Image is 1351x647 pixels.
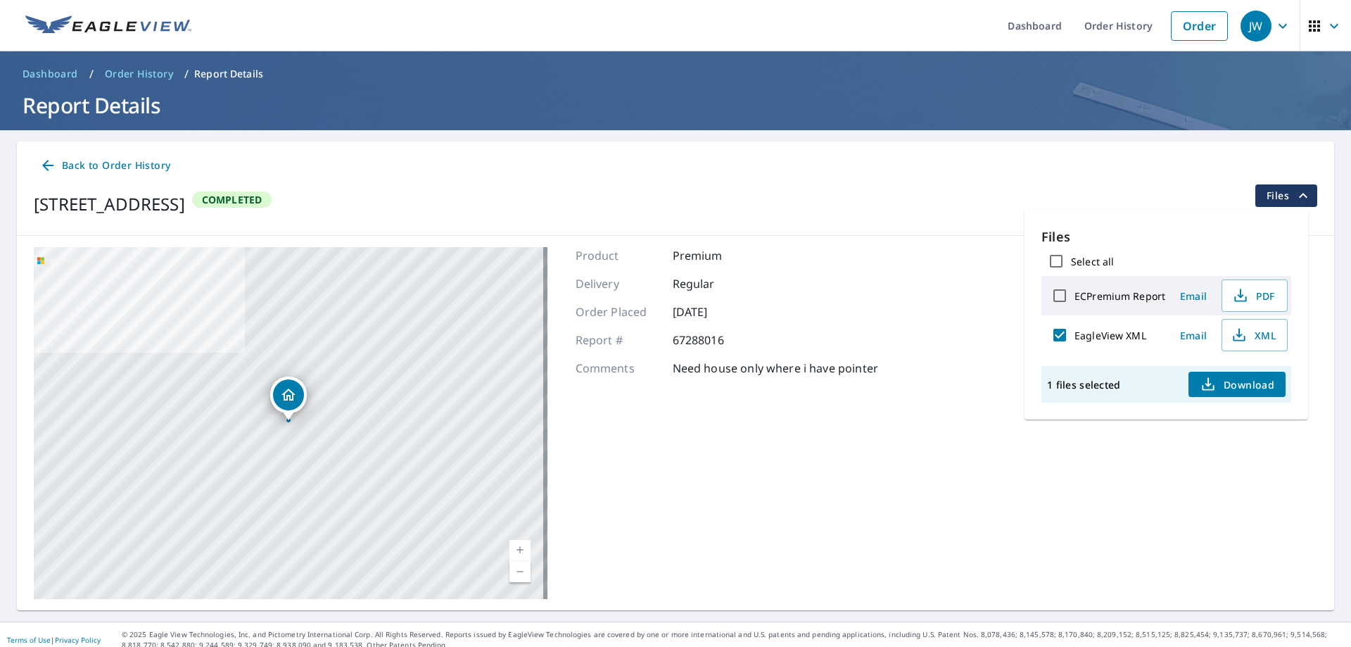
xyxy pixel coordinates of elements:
p: | [7,636,101,644]
p: Product [576,247,660,264]
p: Comments [576,360,660,377]
a: Back to Order History [34,153,176,179]
a: Order History [99,63,179,85]
span: Download [1200,376,1274,393]
h1: Report Details [17,91,1334,120]
span: Back to Order History [39,157,170,175]
p: Order Placed [576,303,660,320]
span: PDF [1231,287,1276,304]
button: filesDropdownBtn-67288016 [1255,184,1317,207]
div: Dropped pin, building 1, Residential property, 2492 S 600 E Wolcottville, IN 46795 [270,377,307,420]
label: Select all [1071,255,1114,268]
nav: breadcrumb [17,63,1334,85]
span: XML [1231,327,1276,344]
div: JW [1241,11,1271,42]
a: Order [1171,11,1228,41]
label: EagleView XML [1074,329,1146,342]
span: Email [1176,329,1210,342]
a: Terms of Use [7,635,51,645]
p: Premium [673,247,757,264]
a: Dashboard [17,63,84,85]
a: Current Level 17, Zoom In [509,540,531,561]
button: Email [1171,325,1216,346]
span: Dashboard [23,67,78,81]
a: Privacy Policy [55,635,101,645]
p: [DATE] [673,303,757,320]
p: Report Details [194,67,263,81]
img: EV Logo [25,15,191,37]
button: Download [1188,372,1286,397]
p: Delivery [576,275,660,292]
p: 1 files selected [1047,378,1120,391]
label: ECPremium Report [1074,289,1165,303]
p: Files [1041,227,1291,246]
li: / [89,65,94,82]
span: Files [1267,187,1312,204]
span: Email [1176,289,1210,303]
p: Report # [576,332,660,348]
span: Completed [194,193,271,206]
button: Email [1171,285,1216,307]
li: / [184,65,189,82]
p: Regular [673,275,757,292]
button: XML [1222,319,1288,351]
p: Need house only where i have pointer [673,360,878,377]
span: Order History [105,67,173,81]
div: [STREET_ADDRESS] [34,191,185,217]
button: PDF [1222,279,1288,312]
a: Current Level 17, Zoom Out [509,561,531,582]
p: 67288016 [673,332,757,348]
